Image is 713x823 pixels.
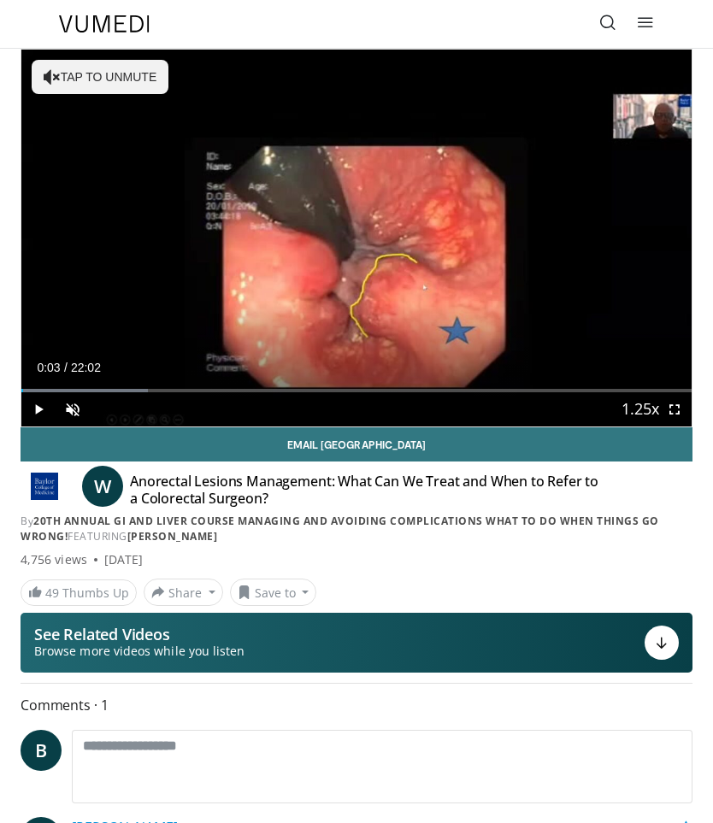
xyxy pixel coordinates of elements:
video-js: Video Player [21,50,692,426]
button: See Related Videos Browse more videos while you listen [21,613,692,673]
button: Share [144,579,223,606]
button: Playback Rate [623,392,657,426]
img: 20th Annual GI and Liver Course Managing and Avoiding Complications What To Do When Things Go Wrong! [21,473,68,500]
span: Browse more videos while you listen [34,643,245,660]
span: 4,756 views [21,551,87,568]
div: By FEATURING [21,514,692,544]
span: Comments 1 [21,694,692,716]
h4: Anorectal Lesions Management: What Can We Treat and When to Refer to a Colorectal Surgeon? [130,473,607,507]
a: [PERSON_NAME] [127,529,218,544]
a: 49 Thumbs Up [21,579,137,606]
a: B [21,730,62,771]
button: Tap to unmute [32,60,168,94]
button: Unmute [56,392,90,426]
p: See Related Videos [34,626,245,643]
img: VuMedi Logo [59,15,150,32]
span: / [64,361,68,374]
a: 20th Annual GI and Liver Course Managing and Avoiding Complications What To Do When Things Go Wrong! [21,514,659,544]
a: Email [GEOGRAPHIC_DATA] [21,427,692,461]
span: 22:02 [71,361,101,374]
button: Play [21,392,56,426]
div: [DATE] [104,551,143,568]
button: Fullscreen [657,392,692,426]
span: 49 [45,585,59,601]
span: 0:03 [37,361,60,374]
button: Save to [230,579,317,606]
div: Progress Bar [21,389,692,392]
a: W [82,466,123,507]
